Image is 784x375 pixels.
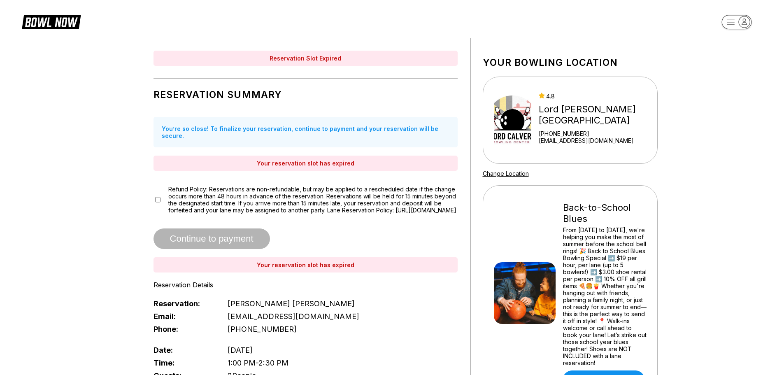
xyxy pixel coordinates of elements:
span: Time: [154,359,214,367]
a: [EMAIL_ADDRESS][DOMAIN_NAME] [539,137,654,144]
span: [PHONE_NUMBER] [228,325,297,333]
img: Lord Calvert Bowling Center [494,89,532,151]
div: Reservation Slot Expired [154,51,458,66]
span: Date: [154,346,214,354]
span: Reservation: [154,299,214,308]
div: Back-to-School Blues [563,202,647,224]
div: Lord [PERSON_NAME][GEOGRAPHIC_DATA] [539,104,654,126]
span: [PERSON_NAME] [PERSON_NAME] [228,299,355,308]
span: [EMAIL_ADDRESS][DOMAIN_NAME] [228,312,359,321]
div: Your reservation slot has expired [154,156,458,171]
div: Reservation Details [154,281,458,289]
div: From [DATE] to [DATE], we're helping you make the most of summer before the school bell rings! 🎉 ... [563,226,647,366]
div: [PHONE_NUMBER] [539,130,654,137]
h1: Reservation Summary [154,89,458,100]
img: Back-to-School Blues [494,262,556,324]
div: You’re so close! To finalize your reservation, continue to payment and your reservation will be s... [154,117,458,147]
span: 1:00 PM - 2:30 PM [228,359,288,367]
span: Phone: [154,325,214,333]
a: Change Location [483,170,529,177]
span: Refund Policy: Reservations are non-refundable, but may be applied to a rescheduled date if the c... [168,186,458,214]
h1: Your bowling location [483,57,658,68]
div: Your reservation slot has expired [154,257,458,273]
span: [DATE] [228,346,253,354]
span: Email: [154,312,214,321]
div: 4.8 [539,93,654,100]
